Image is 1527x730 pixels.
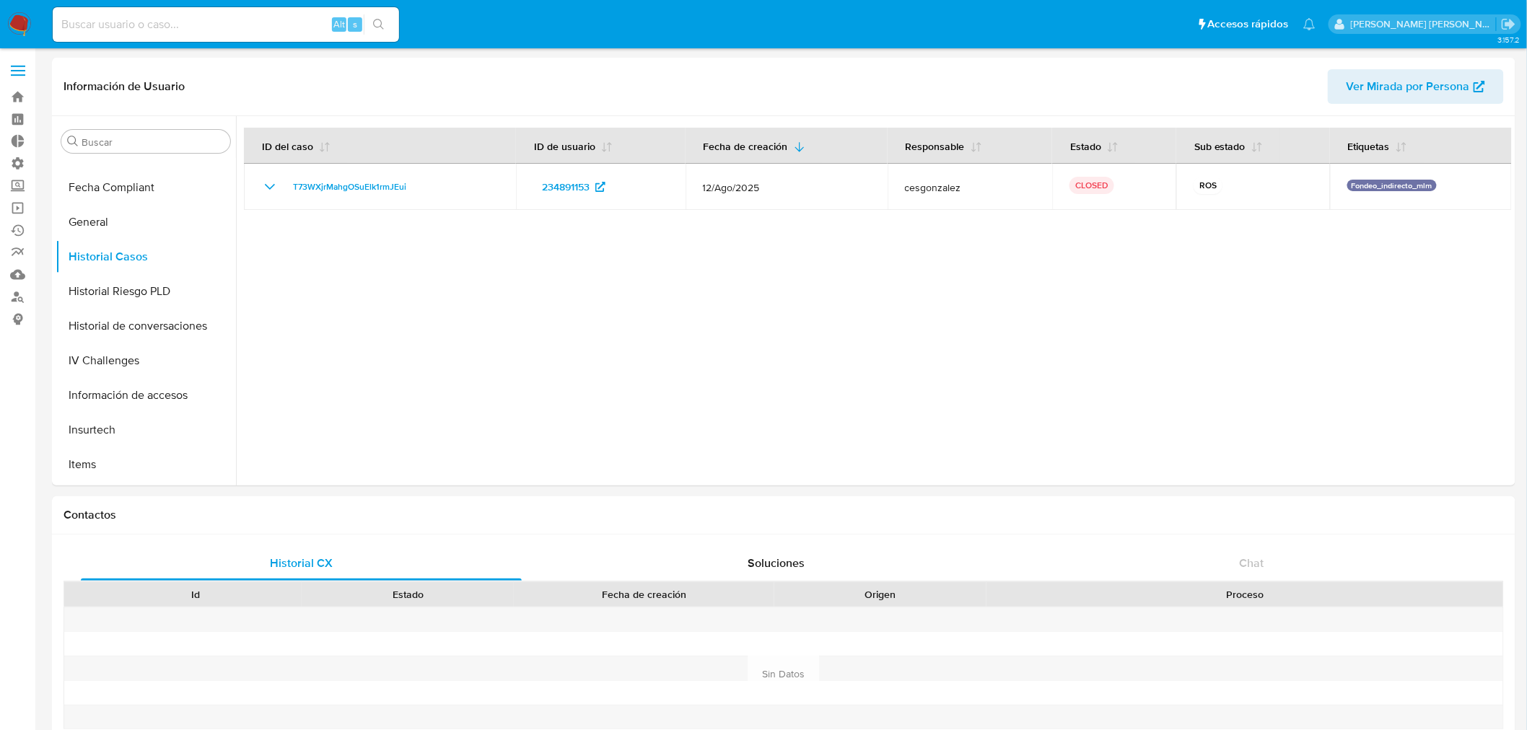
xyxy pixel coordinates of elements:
span: Chat [1240,555,1264,571]
button: Historial de conversaciones [56,309,236,343]
span: Historial CX [270,555,333,571]
button: Buscar [67,136,79,147]
button: Fecha Compliant [56,170,236,205]
span: s [353,17,357,31]
input: Buscar [82,136,224,149]
h1: Contactos [64,508,1504,522]
button: Items [56,447,236,482]
span: Ver Mirada por Persona [1347,69,1470,104]
button: Insurtech [56,413,236,447]
span: Soluciones [748,555,805,571]
span: Alt [333,17,345,31]
button: Información de accesos [56,378,236,413]
button: General [56,205,236,239]
button: Ver Mirada por Persona [1328,69,1504,104]
h1: Información de Usuario [64,79,185,94]
button: search-icon [364,14,393,35]
div: Estado [312,587,504,602]
input: Buscar usuario o caso... [53,15,399,34]
button: Historial Casos [56,239,236,274]
button: Historial Riesgo PLD [56,274,236,309]
a: Notificaciones [1303,18,1316,30]
span: Accesos rápidos [1208,17,1289,32]
a: Salir [1501,17,1516,32]
div: Id [100,587,292,602]
div: Proceso [997,587,1493,602]
button: IV Challenges [56,343,236,378]
p: mercedes.medrano@mercadolibre.com [1351,17,1497,31]
div: Fecha de creación [524,587,764,602]
button: KYC [56,482,236,516]
div: Origen [784,587,976,602]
